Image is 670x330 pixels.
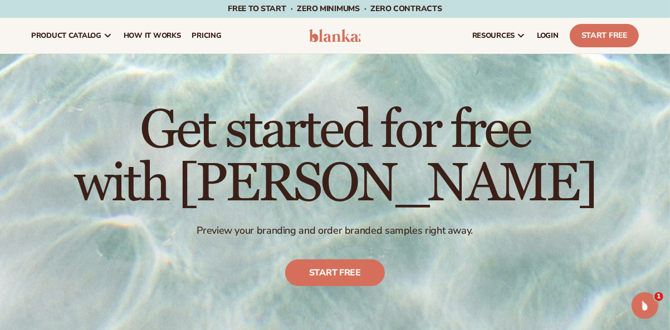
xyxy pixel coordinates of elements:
a: LOGIN [531,18,564,53]
a: Start Free [570,24,639,47]
span: Free to start · ZERO minimums · ZERO contracts [228,3,442,14]
h1: Get started for free with [PERSON_NAME] [74,104,596,211]
a: How It Works [118,18,187,53]
span: pricing [192,31,221,40]
a: product catalog [26,18,118,53]
span: product catalog [31,31,101,40]
img: logo [309,29,361,42]
iframe: Intercom live chat [632,292,658,319]
p: Preview your branding and order branded samples right away. [74,224,596,237]
span: resources [472,31,515,40]
a: pricing [186,18,227,53]
span: LOGIN [537,31,559,40]
a: resources [467,18,531,53]
a: Start free [285,259,385,286]
span: 1 [654,292,663,301]
span: How It Works [124,31,181,40]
